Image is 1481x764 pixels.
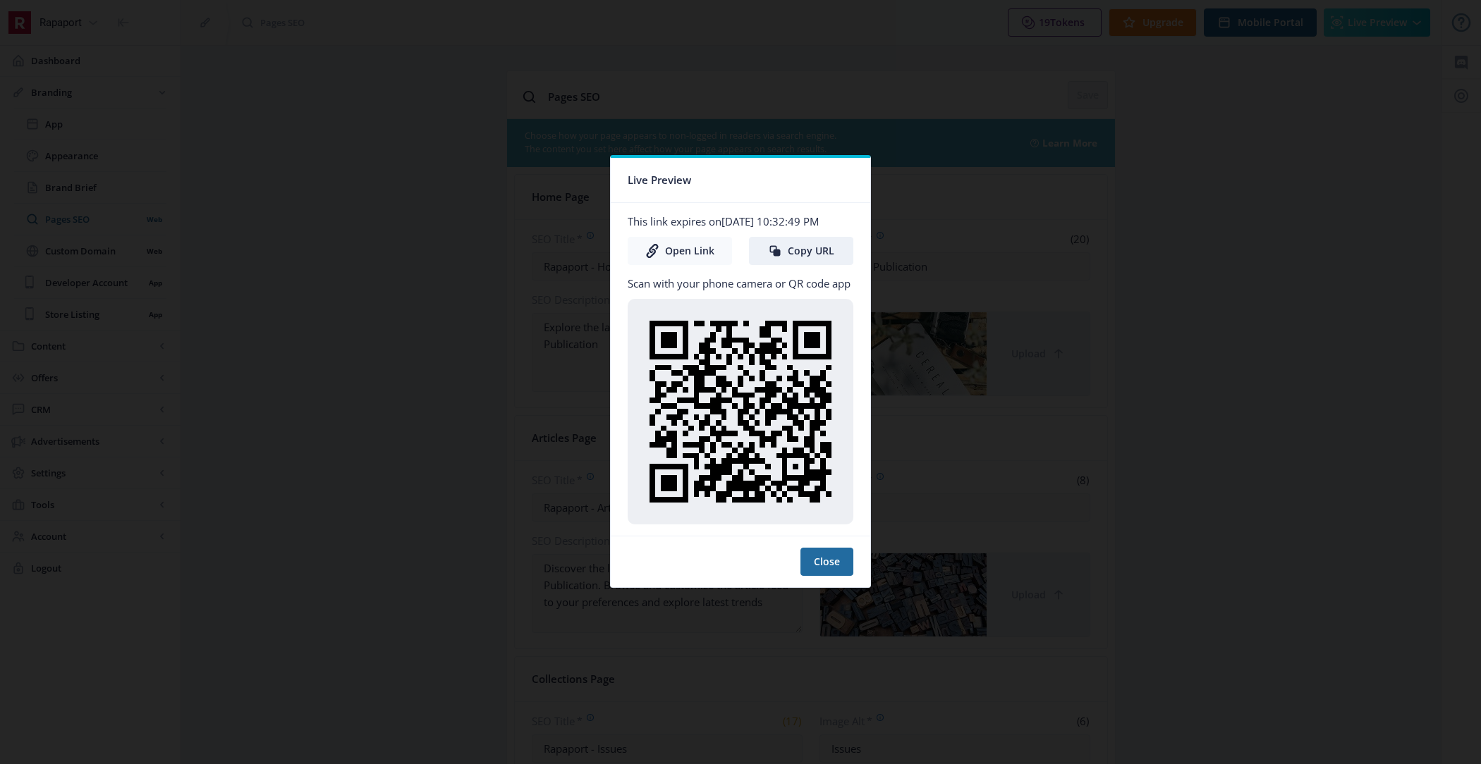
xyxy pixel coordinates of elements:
[628,214,853,228] p: This link expires on
[721,214,819,228] span: [DATE] 10:32:49 PM
[628,237,732,265] a: Open Link
[800,548,853,576] button: Close
[628,169,691,191] span: Live Preview
[749,237,853,265] button: Copy URL
[628,276,853,290] p: Scan with your phone camera or QR code app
